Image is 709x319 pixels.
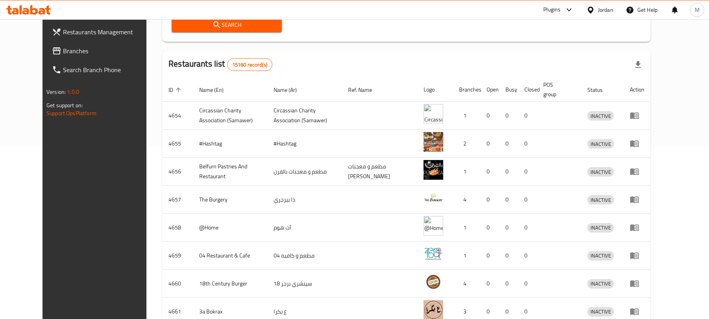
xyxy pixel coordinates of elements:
[453,214,480,242] td: 1
[587,223,614,232] span: INACTIVE
[63,65,155,75] span: Search Branch Phone
[193,242,267,270] td: 04 Restaurant & Cafe
[227,58,272,71] div: Total records count
[518,270,537,298] td: 0
[480,242,499,270] td: 0
[587,168,614,177] span: INACTIVE
[46,100,83,110] span: Get support on:
[587,112,614,121] span: INACTIVE
[162,242,193,270] td: 4659
[417,78,453,102] th: Logo
[424,188,443,208] img: The Burgery
[480,270,499,298] td: 0
[518,186,537,214] td: 0
[172,18,282,32] button: Search
[518,102,537,130] td: 0
[193,186,267,214] td: The Burgery
[587,251,614,260] span: INACTIVE
[178,20,276,30] span: Search
[162,102,193,130] td: 4654
[518,78,537,102] th: Closed
[629,55,648,74] div: Export file
[453,130,480,158] td: 2
[46,60,161,79] a: Search Branch Phone
[193,102,267,130] td: ​Circassian ​Charity ​Association​ (Samawer)
[587,307,614,316] span: INACTIVE
[67,87,79,97] span: 1.0.0
[587,196,614,205] span: INACTIVE
[499,214,518,242] td: 0
[598,6,613,14] div: Jordan
[199,85,234,95] span: Name (En)
[630,279,644,288] div: Menu
[630,111,644,120] div: Menu
[46,108,96,118] a: Support.OpsPlatform
[543,5,561,15] div: Plugins
[499,242,518,270] td: 0
[424,160,443,180] img: Belfurn Pastries And Restaurant
[480,130,499,158] td: 0
[480,186,499,214] td: 0
[424,216,443,236] img: @Home
[630,307,644,316] div: Menu
[453,158,480,186] td: 1
[518,158,537,186] td: 0
[630,223,644,232] div: Menu
[46,41,161,60] a: Branches
[630,139,644,148] div: Menu
[162,270,193,298] td: 4660
[480,158,499,186] td: 0
[480,78,499,102] th: Open
[348,85,382,95] span: Ref. Name
[587,85,613,95] span: Status
[193,214,267,242] td: @Home
[267,130,342,158] td: #Hashtag
[695,6,700,14] span: M
[630,251,644,260] div: Menu
[499,78,518,102] th: Busy
[424,272,443,292] img: 18th Century Burger
[193,158,267,186] td: Belfurn Pastries And Restaurant
[499,130,518,158] td: 0
[424,244,443,264] img: 04 Restaurant & Cafe
[587,279,614,288] span: INACTIVE
[587,140,614,149] span: INACTIVE
[267,242,342,270] td: مطعم و كافيه 04
[267,186,342,214] td: ذا بيرجري
[162,214,193,242] td: 4658
[162,130,193,158] td: 4655
[630,195,644,204] div: Menu
[499,158,518,186] td: 0
[518,242,537,270] td: 0
[267,214,342,242] td: آت هوم
[624,78,651,102] th: Action
[543,80,572,99] span: POS group
[453,270,480,298] td: 4
[480,102,499,130] td: 0
[46,22,161,41] a: Restaurants Management
[480,214,499,242] td: 0
[424,104,443,124] img: ​Circassian ​Charity ​Association​ (Samawer)
[499,270,518,298] td: 0
[63,46,155,56] span: Branches
[63,27,155,37] span: Restaurants Management
[453,78,480,102] th: Branches
[162,186,193,214] td: 4657
[453,102,480,130] td: 1
[518,214,537,242] td: 0
[168,58,272,71] h2: Restaurants list
[162,158,193,186] td: 4656
[274,85,307,95] span: Name (Ar)
[630,167,644,176] div: Menu
[46,87,66,97] span: Version:
[267,158,342,186] td: مطعم و معجنات بالفرن
[267,102,342,130] td: ​Circassian ​Charity ​Association​ (Samawer)
[453,186,480,214] td: 4
[228,61,272,69] span: 15160 record(s)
